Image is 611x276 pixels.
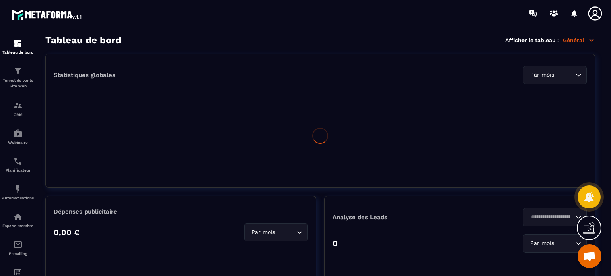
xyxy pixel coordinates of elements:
img: automations [13,129,23,138]
img: automations [13,184,23,194]
a: formationformationTableau de bord [2,33,34,60]
div: Search for option [523,66,587,84]
span: Par mois [528,239,556,248]
input: Search for option [556,71,574,79]
a: formationformationCRM [2,95,34,123]
p: 0 [333,239,338,248]
p: CRM [2,112,34,117]
a: emailemailE-mailing [2,234,34,262]
img: formation [13,66,23,76]
input: Search for option [277,228,295,237]
span: Par mois [249,228,277,237]
p: Espace membre [2,224,34,228]
p: Tunnel de vente Site web [2,78,34,89]
a: automationsautomationsWebinaire [2,123,34,151]
p: E-mailing [2,251,34,256]
a: automationsautomationsAutomatisations [2,178,34,206]
img: logo [11,7,83,21]
img: automations [13,212,23,222]
img: scheduler [13,156,23,166]
p: Automatisations [2,196,34,200]
p: Analyse des Leads [333,214,460,221]
div: Search for option [523,208,587,226]
p: Tableau de bord [2,50,34,54]
p: Dépenses publicitaire [54,208,308,215]
p: Afficher le tableau : [505,37,559,43]
span: Par mois [528,71,556,79]
p: Statistiques globales [54,71,115,79]
a: schedulerschedulerPlanificateur [2,151,34,178]
h3: Tableau de bord [45,35,121,46]
img: formation [13,101,23,110]
img: formation [13,39,23,48]
a: formationformationTunnel de vente Site web [2,60,34,95]
div: Search for option [244,223,308,241]
input: Search for option [556,239,574,248]
div: Ouvrir le chat [578,244,601,268]
input: Search for option [528,213,574,222]
img: email [13,240,23,249]
div: Search for option [523,234,587,253]
p: 0,00 € [54,228,80,237]
p: Planificateur [2,168,34,172]
p: Général [563,37,595,44]
p: Webinaire [2,140,34,145]
a: automationsautomationsEspace membre [2,206,34,234]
